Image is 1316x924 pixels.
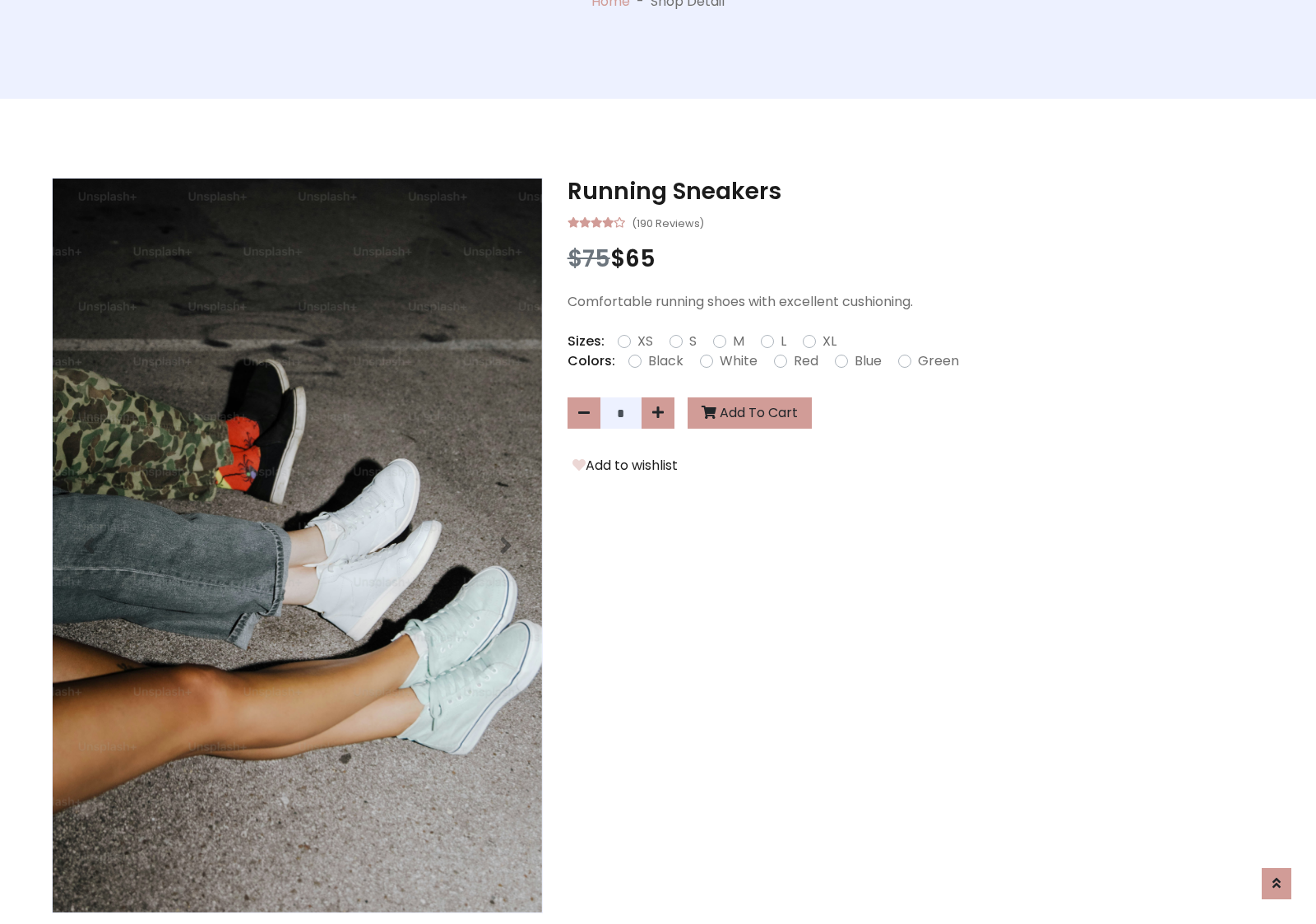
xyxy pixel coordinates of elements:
label: L [781,332,786,351]
label: XS [637,332,653,351]
span: 65 [625,243,656,275]
label: Red [794,351,818,371]
label: White [720,351,758,371]
h3: $ [568,245,1264,273]
label: S [689,332,697,351]
small: (190 Reviews) [632,212,704,232]
img: Image [53,179,542,912]
label: Blue [855,351,882,371]
label: Green [918,351,959,371]
label: Black [648,351,683,371]
p: Colors: [568,351,615,371]
label: M [733,332,744,351]
span: $75 [568,243,610,275]
h3: Running Sneakers [568,178,1264,206]
p: Sizes: [568,332,605,351]
button: Add to wishlist [568,455,683,476]
button: Add To Cart [688,397,812,429]
label: XL [822,332,836,351]
p: Comfortable running shoes with excellent cushioning. [568,292,1264,312]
